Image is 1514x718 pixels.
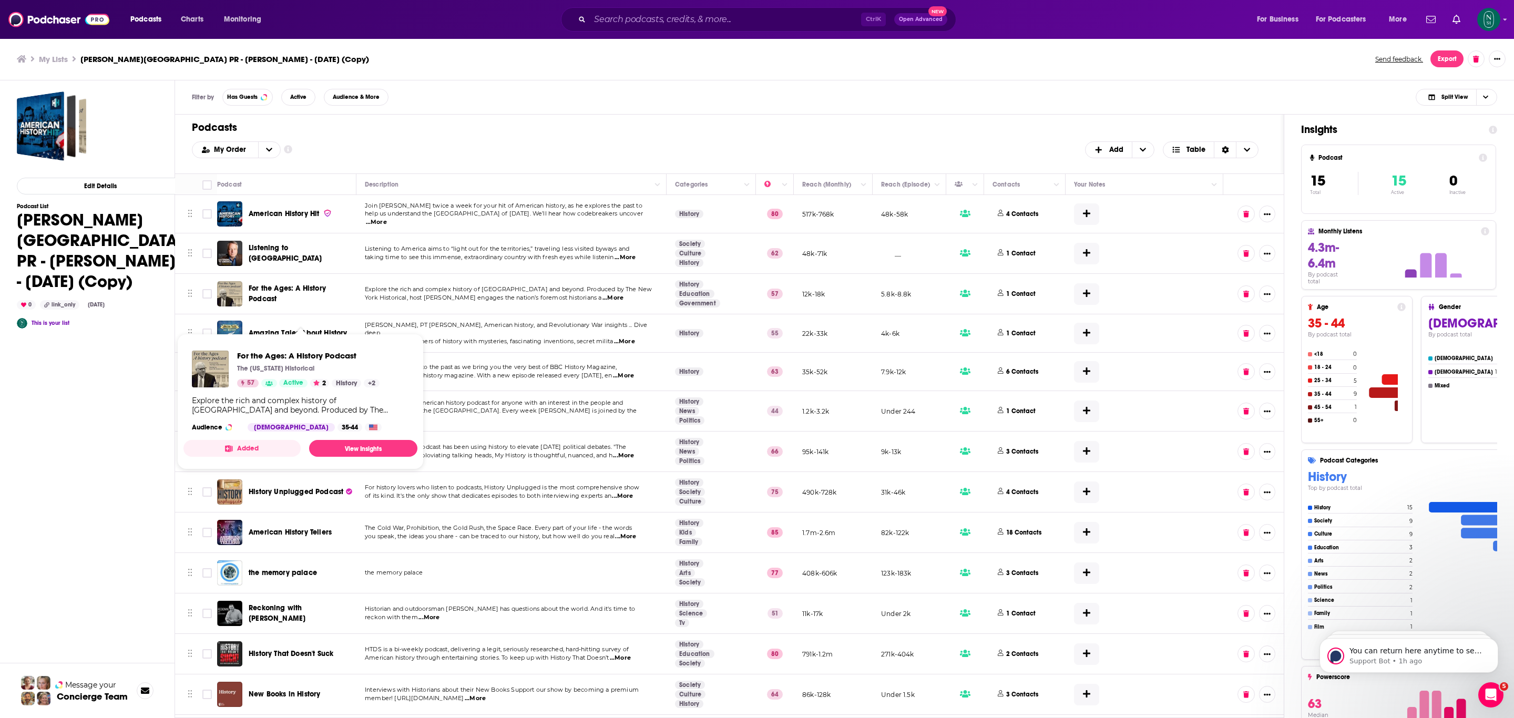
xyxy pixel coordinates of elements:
[217,601,242,626] a: Reckoning with Jason Herbert
[993,280,1044,307] button: 1 Contact
[217,201,242,227] img: American History Hit
[187,286,193,302] button: Move
[365,443,627,450] span: Since [DATE], this podcast has been using history to elevate [DATE] political debates. "The
[1214,142,1236,158] div: Sort Direction
[187,206,193,222] button: Move
[37,676,50,690] img: Jules Profile
[17,178,183,194] button: Edit Details
[1448,11,1465,28] a: Show notifications dropdown
[1085,141,1154,158] h2: + Add
[1382,11,1420,28] button: open menu
[39,54,68,64] a: My Lists
[249,527,332,538] a: American History Tellers
[174,11,210,28] a: Charts
[1318,228,1476,235] h4: Monthly Listens
[767,289,783,299] p: 57
[675,600,703,608] a: History
[1314,364,1351,371] h4: 18 - 24
[1208,179,1221,191] button: Column Actions
[192,146,258,153] button: open menu
[365,253,614,261] span: taking time to see this immense, extraordinary country with fresh eyes while listenin
[1435,383,1496,389] h4: Mixed
[802,447,828,456] p: 95k-141k
[802,249,827,258] p: 48k-71k
[332,379,361,387] a: History
[857,179,870,191] button: Column Actions
[365,210,643,217] span: help us understand the [GEOGRAPHIC_DATA] of [DATE]. We’ll hear how codebreakers uncover
[1109,146,1123,153] span: Add
[993,240,1044,267] button: 1 Contact
[675,640,703,649] a: History
[1391,190,1406,195] p: Active
[284,145,292,155] a: Show additional information
[969,179,981,191] button: Column Actions
[37,692,50,705] img: Barbara Profile
[767,406,783,416] p: 44
[779,179,791,191] button: Column Actions
[802,290,825,299] p: 12k-18k
[1416,89,1497,106] button: Choose View
[602,294,623,302] span: ...More
[1309,11,1382,28] button: open menu
[802,407,830,416] p: 1.2k-3.2k
[365,294,601,301] span: York Historical, host [PERSON_NAME] engages the nation’s foremost historians a
[217,479,242,505] img: History Unplugged Podcast
[675,700,703,708] a: History
[217,321,242,346] img: Amazing Tales About History
[1257,12,1298,27] span: For Business
[590,11,861,28] input: Search podcasts, credits, & more...
[1353,351,1357,357] h4: 0
[214,146,250,153] span: My Order
[675,367,703,376] a: History
[187,646,193,662] button: Move
[1186,146,1205,153] span: Table
[222,89,273,106] button: Has Guests
[993,519,1050,546] button: 18 Contacts
[40,300,79,310] div: link_only
[324,89,388,106] button: Audience & More
[187,325,193,341] button: Move
[290,94,306,100] span: Active
[84,301,109,309] div: [DATE]
[1422,11,1440,28] a: Show notifications dropdown
[675,519,703,527] a: History
[1314,404,1353,411] h4: 45 - 54
[17,318,27,329] a: Amy Enright
[675,690,705,699] a: Culture
[249,487,352,497] a: History Unplugged Podcast
[1477,8,1500,31] span: Logged in as NewtonStreet
[675,681,705,689] a: Society
[993,438,1047,465] button: 3 Contacts
[365,407,637,423] span: events that shaped the [GEOGRAPHIC_DATA]. Every week [PERSON_NAME] is joined by the world's fore
[1308,315,1406,331] h3: 35 - 44
[17,210,183,292] h1: [PERSON_NAME][GEOGRAPHIC_DATA] PR - [PERSON_NAME] - [DATE] (Copy)
[57,691,128,702] h3: Concierge Team
[1354,377,1357,384] h4: 5
[931,179,944,191] button: Column Actions
[767,446,783,457] p: 66
[249,649,333,659] a: History That Doesn't Suck
[802,329,827,338] p: 22k-33k
[249,649,333,658] span: History That Doesn't Suck
[1477,8,1500,31] button: Show profile menu
[571,7,966,32] div: Search podcasts, credits, & more...
[675,457,704,465] a: Politics
[192,423,239,432] h3: Audience
[1489,50,1506,67] button: Show More Button
[1006,528,1041,537] p: 18 Contacts
[675,447,699,456] a: News
[1006,249,1036,258] p: 1 Contact
[258,142,280,158] button: open menu
[1050,179,1063,191] button: Column Actions
[615,253,636,262] span: ...More
[1259,565,1275,581] button: Show More Button
[217,520,242,545] img: American History Tellers
[249,283,353,304] a: For the Ages: A History Podcast
[675,578,705,587] a: Society
[17,300,36,310] div: 0
[237,351,380,361] a: For the Ages: A History Podcast
[1430,50,1464,67] button: Export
